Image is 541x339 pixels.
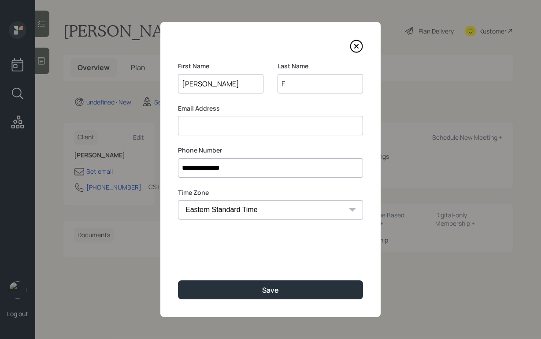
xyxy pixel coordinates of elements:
label: Email Address [178,104,363,113]
label: Time Zone [178,188,363,197]
label: First Name [178,62,263,71]
label: Last Name [278,62,363,71]
div: Save [262,285,279,295]
button: Save [178,280,363,299]
label: Phone Number [178,146,363,155]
